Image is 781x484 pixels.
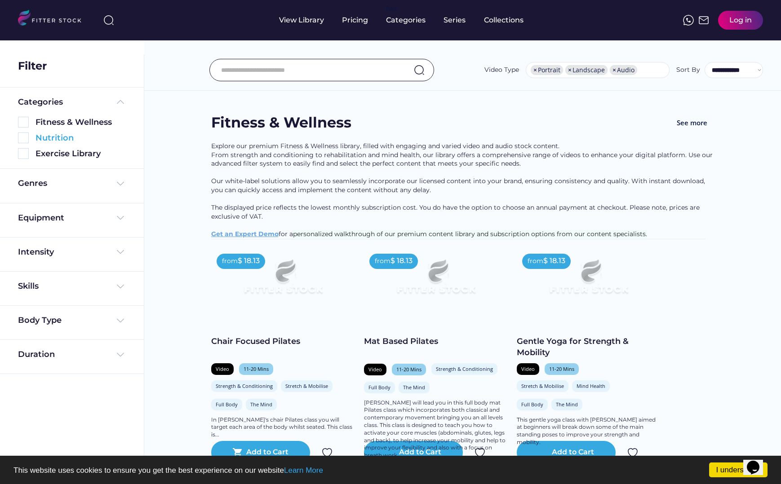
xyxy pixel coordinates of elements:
div: Video [521,365,535,372]
span: personalized walkthrough of our premium content library and subscription options from our content... [293,230,647,238]
img: Frame%20%284%29.svg [115,349,126,360]
img: Frame%2079%20%281%29.svg [226,248,341,313]
div: Add to Cart [552,447,594,458]
img: search-normal%203.svg [103,15,114,26]
div: Pricing [342,15,368,25]
button: See more [670,113,714,133]
img: Frame%20%285%29.svg [115,97,126,107]
div: Duration [18,349,55,360]
div: 11-20 Mins [396,366,422,373]
div: Gentle Yoga for Strength & Mobility [517,336,661,358]
li: Landscape [565,65,608,75]
div: Full Body [521,401,543,408]
div: Chair Focused Pilates [211,336,355,347]
p: This website uses cookies to ensure you get the best experience on our website [13,466,768,474]
div: Add to Cart [246,447,288,458]
div: The Mind [403,384,425,391]
span: The displayed price reflects the lowest monthly subscription cost. You do have the option to choo... [211,203,701,220]
div: Categories [18,97,63,108]
div: Explore our premium Fitness & Wellness library, filled with engaging and varied video and audio s... [211,142,714,239]
a: Get an Expert Demo [211,230,279,238]
img: Group%201000002324.svg [627,447,638,458]
div: Skills [18,281,40,292]
div: Filter [18,58,47,74]
span: × [533,67,537,73]
img: Frame%20%284%29.svg [115,315,126,326]
img: Rectangle%205126.svg [18,148,29,159]
div: Video [368,366,382,373]
iframe: chat widget [743,448,772,475]
div: [PERSON_NAME] will lead you in this full body mat Pilates class which incorporates both classical... [364,399,508,459]
div: Fitness & Wellness [211,113,351,133]
div: Body Type [18,315,62,326]
div: from [375,257,390,266]
div: Series [444,15,466,25]
img: Group%201000002324.svg [322,447,333,458]
img: Rectangle%205126.svg [18,132,29,143]
div: Sort By [676,66,700,75]
li: Audio [610,65,637,75]
div: from [528,257,543,266]
div: Genres [18,178,47,189]
div: Strength & Conditioning [436,365,493,372]
div: Video Type [484,66,519,75]
div: Strength & Conditioning [216,383,273,389]
img: Frame%20%284%29.svg [115,178,126,189]
div: Log in [729,15,752,25]
img: Frame%2079%20%281%29.svg [378,248,493,313]
img: meteor-icons_whatsapp%20%281%29.svg [683,15,694,26]
div: Video [216,365,229,372]
img: Frame%20%284%29.svg [115,246,126,257]
div: Intensity [18,246,54,258]
div: Fitness & Wellness [35,117,126,128]
div: The Mind [250,401,272,408]
div: Stretch & Mobilise [521,383,564,389]
div: View Library [279,15,324,25]
img: Frame%20%284%29.svg [115,281,126,292]
div: Mind Health [577,383,605,389]
div: from [222,257,238,266]
a: I understand! [709,462,768,477]
img: Frame%2051.svg [698,15,709,26]
div: fvck [386,4,398,13]
div: Nutrition [35,132,126,144]
button: shopping_cart [232,447,243,458]
div: 11-20 Mins [549,365,574,372]
div: $ 18.13 [543,256,565,266]
img: Frame%20%284%29.svg [115,212,126,223]
div: Categories [386,15,426,25]
div: Stretch & Mobilise [285,383,328,389]
div: $ 18.13 [390,256,413,266]
div: Full Body [368,384,390,391]
img: Frame%2079%20%281%29.svg [531,248,646,313]
span: × [568,67,572,73]
div: $ 18.13 [238,256,260,266]
div: In [PERSON_NAME]'s chair Pilates class you will target each area of the body whilst seated. This ... [211,416,355,439]
img: LOGO.svg [18,10,89,28]
img: Rectangle%205126.svg [18,117,29,128]
div: Full Body [216,401,238,408]
div: Exercise Library [35,148,126,159]
a: Learn More [284,466,323,475]
div: The Mind [556,401,578,408]
div: Mat Based Pilates [364,336,508,347]
div: Collections [484,15,524,25]
li: Portrait [531,65,563,75]
div: This gentle yoga class with [PERSON_NAME] aimed at beginners will break down some of the main sta... [517,416,661,446]
img: search-normal.svg [414,65,425,75]
span: × [612,67,616,73]
div: Equipment [18,212,64,224]
div: 11-20 Mins [244,365,269,372]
